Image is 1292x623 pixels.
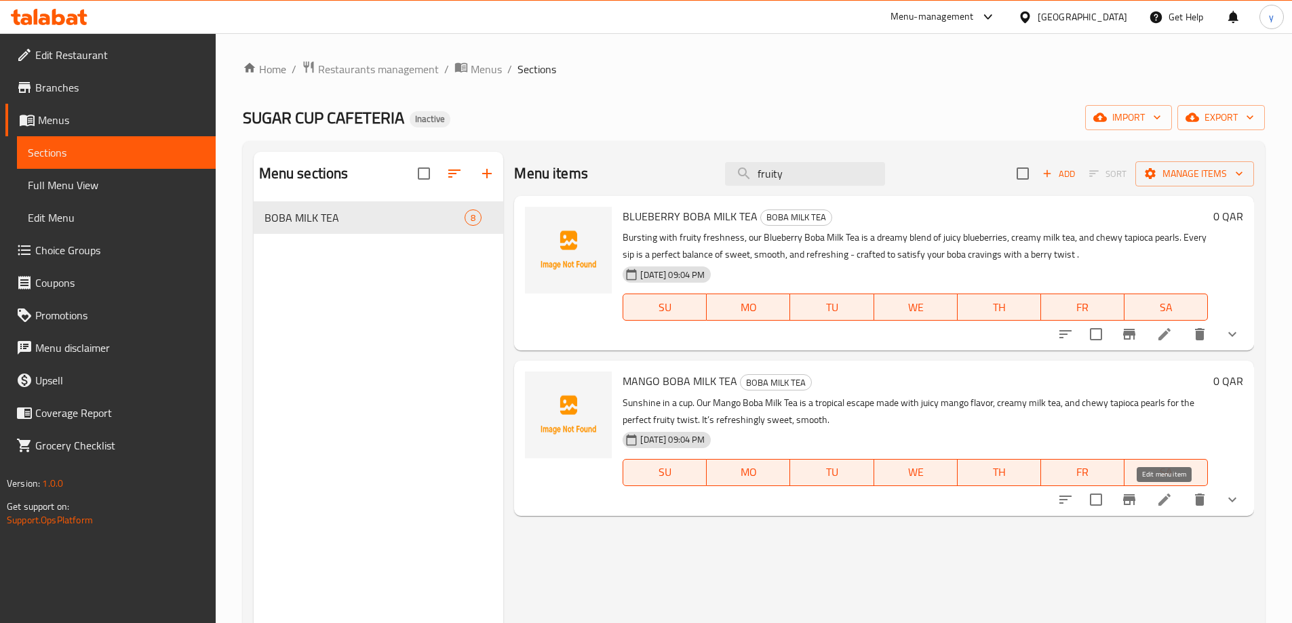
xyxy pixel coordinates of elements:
span: TU [796,298,868,317]
a: Support.OpsPlatform [7,511,93,529]
span: Version: [7,475,40,492]
button: FR [1041,294,1124,321]
span: WE [880,298,952,317]
span: Upsell [35,372,205,388]
span: SU [629,298,701,317]
button: TH [958,459,1041,486]
a: Full Menu View [17,169,216,201]
button: SA [1124,459,1208,486]
button: SA [1124,294,1208,321]
nav: breadcrumb [243,60,1265,78]
button: Branch-specific-item [1113,318,1146,350]
button: TU [790,294,874,321]
span: SUGAR CUP CAFETERIA [243,102,404,133]
button: Branch-specific-item [1113,483,1146,516]
span: 8 [465,212,481,224]
button: MO [707,294,790,321]
div: [GEOGRAPHIC_DATA] [1038,9,1127,24]
span: Select section first [1080,163,1135,184]
a: Grocery Checklist [5,429,216,462]
button: sort-choices [1049,483,1082,516]
span: Inactive [410,113,450,125]
span: Menu disclaimer [35,340,205,356]
button: import [1085,105,1172,130]
p: Sunshine in a cup. Our Mango Boba Milk Tea is a tropical escape made with juicy mango flavor, cre... [623,395,1208,428]
h2: Menu items [514,163,588,184]
span: BLUEBERRY BOBA MILK TEA [623,206,758,226]
span: Restaurants management [318,61,439,77]
input: search [725,162,885,186]
span: Add [1040,166,1077,182]
span: Sort sections [438,157,471,190]
span: WE [880,462,952,482]
span: BOBA MILK TEA [741,375,811,390]
span: y [1269,9,1274,24]
a: Edit Restaurant [5,39,216,71]
span: FR [1046,298,1119,317]
span: export [1188,109,1254,126]
a: Edit menu item [1156,326,1173,342]
span: MANGO BOBA MILK TEA [623,371,737,391]
p: Bursting with fruity freshness, our Blueberry Boba Milk Tea is a dreamy blend of juicy blueberrie... [623,229,1208,263]
span: Add item [1037,163,1080,184]
h2: Menu sections [259,163,349,184]
span: TH [963,462,1036,482]
span: Edit Menu [28,209,205,226]
span: BOBA MILK TEA [761,209,831,225]
img: BLUEBERRY BOBA MILK TEA [525,207,612,294]
span: [DATE] 09:04 PM [635,433,710,446]
div: BOBA MILK TEA8 [254,201,504,234]
span: Coverage Report [35,405,205,421]
span: MO [712,462,785,482]
span: Get support on: [7,498,69,515]
span: SA [1130,462,1202,482]
a: Upsell [5,364,216,397]
span: Sections [517,61,556,77]
span: [DATE] 09:04 PM [635,268,710,281]
button: FR [1041,459,1124,486]
button: show more [1216,318,1249,350]
button: sort-choices [1049,318,1082,350]
button: WE [874,294,958,321]
span: import [1096,109,1161,126]
button: TU [790,459,874,486]
img: MANGO BOBA MILK TEA [525,371,612,458]
svg: Show Choices [1224,491,1240,508]
div: BOBA MILK TEA [760,209,832,226]
span: Choice Groups [35,242,205,258]
button: Add [1037,163,1080,184]
li: / [444,61,449,77]
nav: Menu sections [254,196,504,239]
svg: Show Choices [1224,326,1240,342]
button: MO [707,459,790,486]
a: Menus [454,60,502,78]
span: Menus [471,61,502,77]
span: TU [796,462,868,482]
span: TH [963,298,1036,317]
button: export [1177,105,1265,130]
span: Select to update [1082,320,1110,348]
span: Sections [28,144,205,161]
button: show more [1216,483,1249,516]
span: Select section [1009,159,1037,188]
a: Restaurants management [302,60,439,78]
button: Manage items [1135,161,1254,186]
div: BOBA MILK TEA [740,374,812,390]
span: Menus [38,112,205,128]
div: items [465,209,482,226]
span: Branches [35,79,205,96]
h6: 0 QAR [1213,207,1243,226]
span: Grocery Checklist [35,437,205,454]
button: delete [1183,483,1216,516]
span: Full Menu View [28,177,205,193]
div: BOBA MILK TEA [265,209,465,226]
button: Add section [471,157,503,190]
span: Coupons [35,275,205,291]
a: Menu disclaimer [5,331,216,364]
a: Coverage Report [5,397,216,429]
h6: 0 QAR [1213,371,1243,390]
a: Edit Menu [17,201,216,234]
li: / [292,61,296,77]
button: SU [623,294,707,321]
span: Manage items [1146,165,1243,182]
